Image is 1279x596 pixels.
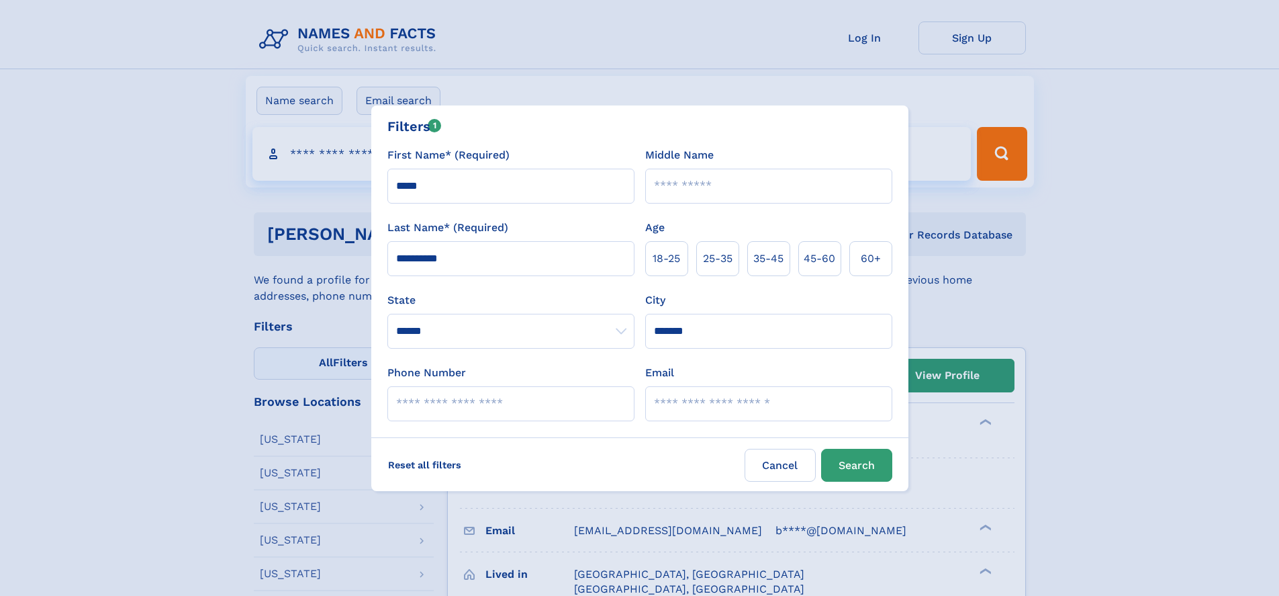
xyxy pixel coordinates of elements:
[745,449,816,482] label: Cancel
[387,292,634,308] label: State
[703,251,732,267] span: 25‑35
[379,449,470,481] label: Reset all filters
[387,220,508,236] label: Last Name* (Required)
[645,292,665,308] label: City
[387,147,510,163] label: First Name* (Required)
[387,116,442,136] div: Filters
[645,147,714,163] label: Middle Name
[387,365,466,381] label: Phone Number
[821,449,892,482] button: Search
[645,365,674,381] label: Email
[645,220,665,236] label: Age
[861,251,881,267] span: 60+
[753,251,784,267] span: 35‑45
[804,251,835,267] span: 45‑60
[653,251,680,267] span: 18‑25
